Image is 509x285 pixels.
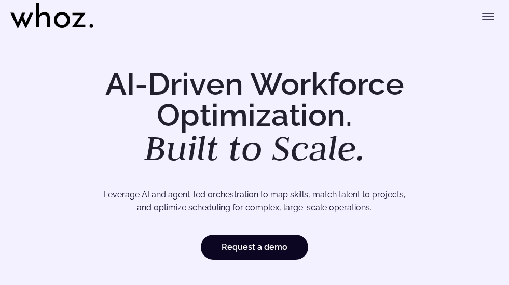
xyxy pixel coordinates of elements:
[21,68,488,166] h1: AI-Driven Workforce Optimization.
[441,217,494,270] iframe: Chatbot
[478,6,499,27] button: Toggle menu
[144,125,365,170] em: Built to Scale.
[201,235,308,260] a: Request a demo
[44,188,465,215] p: Leverage AI and agent-led orchestration to map skills, match talent to projects, and optimize sch...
